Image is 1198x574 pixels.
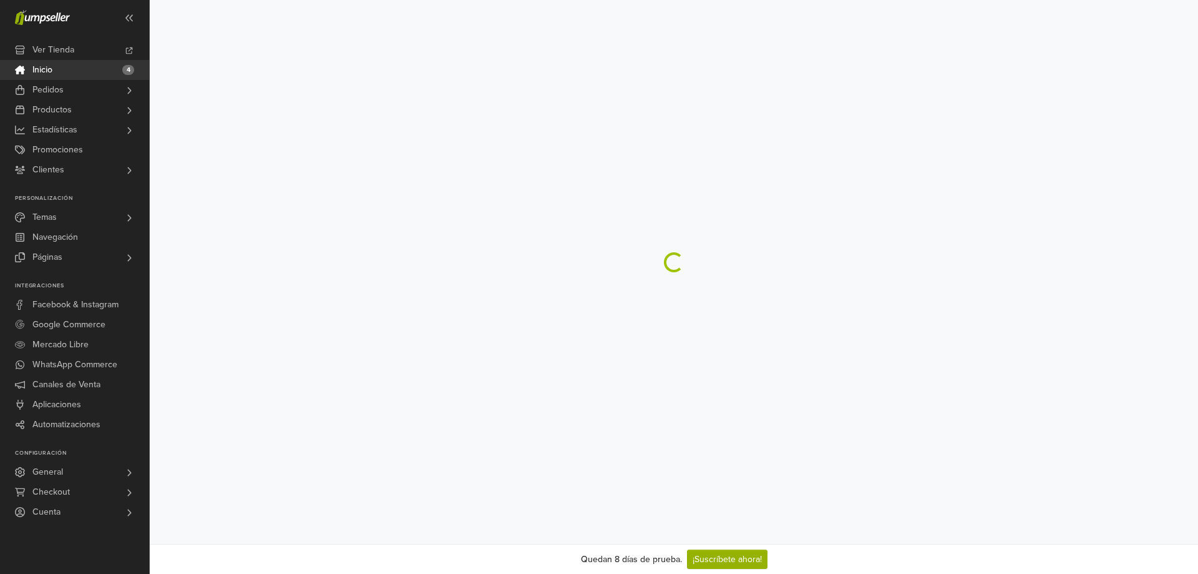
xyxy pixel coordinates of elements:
span: WhatsApp Commerce [32,355,117,375]
p: Personalización [15,195,149,202]
span: Promociones [32,140,83,160]
span: Aplicaciones [32,395,81,415]
span: Navegación [32,227,78,247]
span: General [32,462,63,482]
div: Quedan 8 días de prueba. [581,553,682,566]
span: 4 [122,65,134,75]
p: Integraciones [15,282,149,290]
a: ¡Suscríbete ahora! [687,550,767,569]
span: Inicio [32,60,52,80]
p: Configuración [15,450,149,457]
span: Facebook & Instagram [32,295,119,315]
span: Ver Tienda [32,40,74,60]
span: Pedidos [32,80,64,100]
span: Canales de Venta [32,375,100,395]
span: Estadísticas [32,120,77,140]
span: Checkout [32,482,70,502]
span: Cuenta [32,502,61,522]
span: Páginas [32,247,62,267]
span: Mercado Libre [32,335,89,355]
span: Automatizaciones [32,415,100,435]
span: Clientes [32,160,64,180]
span: Google Commerce [32,315,105,335]
span: Temas [32,207,57,227]
span: Productos [32,100,72,120]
